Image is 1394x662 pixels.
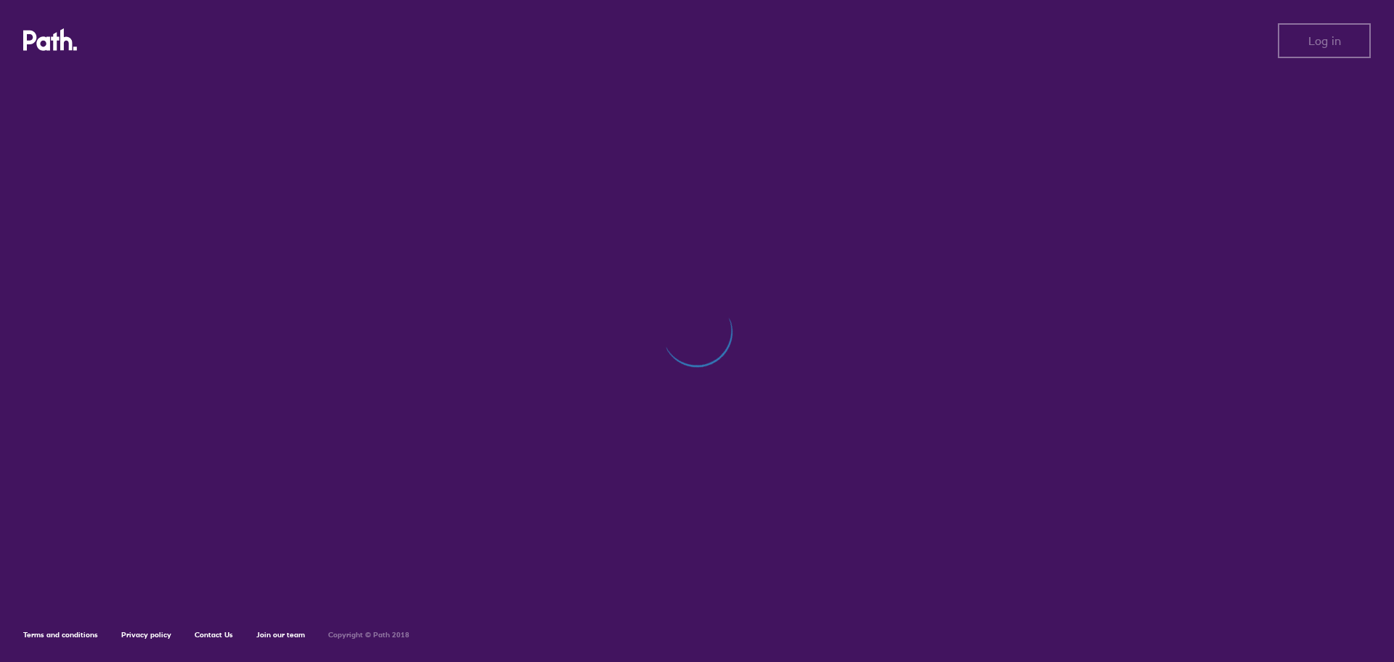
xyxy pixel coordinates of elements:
[1278,23,1371,58] button: Log in
[121,630,171,639] a: Privacy policy
[1308,34,1341,47] span: Log in
[195,630,233,639] a: Contact Us
[23,630,98,639] a: Terms and conditions
[328,631,409,639] h6: Copyright © Path 2018
[256,630,305,639] a: Join our team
